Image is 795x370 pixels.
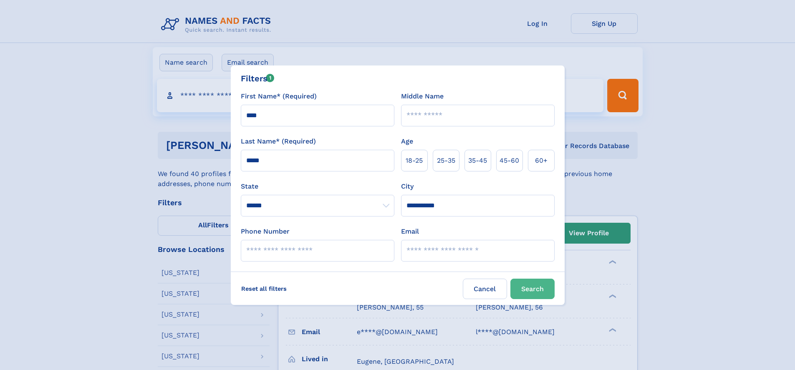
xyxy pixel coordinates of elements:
[468,156,487,166] span: 35‑45
[241,136,316,146] label: Last Name* (Required)
[500,156,519,166] span: 45‑60
[401,136,413,146] label: Age
[241,91,317,101] label: First Name* (Required)
[241,181,394,191] label: State
[401,91,444,101] label: Middle Name
[241,72,275,85] div: Filters
[401,181,414,191] label: City
[236,279,292,299] label: Reset all filters
[463,279,507,299] label: Cancel
[406,156,423,166] span: 18‑25
[241,227,290,237] label: Phone Number
[437,156,455,166] span: 25‑35
[535,156,548,166] span: 60+
[401,227,419,237] label: Email
[510,279,555,299] button: Search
